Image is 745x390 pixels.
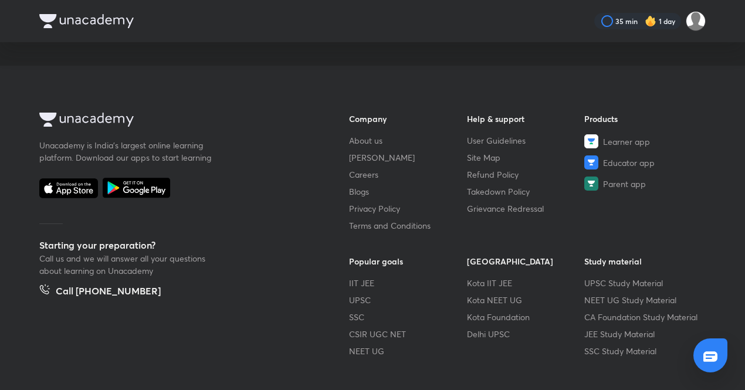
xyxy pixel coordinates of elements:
a: Grievance Redressal [467,202,585,215]
img: Company Logo [39,14,134,28]
h6: Products [584,113,702,125]
a: NEET UG Study Material [584,294,702,306]
a: Careers [349,168,467,181]
a: JEE Study Material [584,328,702,340]
a: Parent app [584,177,702,191]
h6: Study material [584,255,702,267]
a: CSIR UGC NET [349,328,467,340]
h6: Popular goals [349,255,467,267]
a: Kota Foundation [467,311,585,323]
span: Careers [349,168,378,181]
a: Learner app [584,134,702,148]
p: Call us and we will answer all your questions about learning on Unacademy [39,252,215,277]
h6: Company [349,113,467,125]
a: CA Foundation Study Material [584,311,702,323]
a: SSC Study Material [584,345,702,357]
a: Privacy Policy [349,202,467,215]
a: Site Map [467,151,585,164]
a: Terms and Conditions [349,219,467,232]
a: Takedown Policy [467,185,585,198]
img: Company Logo [39,113,134,127]
a: Call [PHONE_NUMBER] [39,284,161,300]
span: Learner app [603,135,650,148]
a: [PERSON_NAME] [349,151,467,164]
h5: Call [PHONE_NUMBER] [56,284,161,300]
a: Company Logo [39,113,311,130]
img: Gaurav Chauhan [686,11,706,31]
a: UPSC Study Material [584,277,702,289]
h5: Starting your preparation? [39,238,311,252]
p: Unacademy is India’s largest online learning platform. Download our apps to start learning [39,139,215,164]
img: Educator app [584,155,598,169]
a: Delhi UPSC [467,328,585,340]
a: SSC [349,311,467,323]
a: IIT JEE [349,277,467,289]
img: streak [645,15,656,27]
h6: [GEOGRAPHIC_DATA] [467,255,585,267]
h6: Help & support [467,113,585,125]
a: Blogs [349,185,467,198]
a: Educator app [584,155,702,169]
a: Kota IIT JEE [467,277,585,289]
a: About us [349,134,467,147]
a: User Guidelines [467,134,585,147]
span: Educator app [603,157,655,169]
img: Learner app [584,134,598,148]
a: Refund Policy [467,168,585,181]
span: Parent app [603,178,646,190]
img: Parent app [584,177,598,191]
a: NEET UG [349,345,467,357]
a: UPSC [349,294,467,306]
a: Kota NEET UG [467,294,585,306]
